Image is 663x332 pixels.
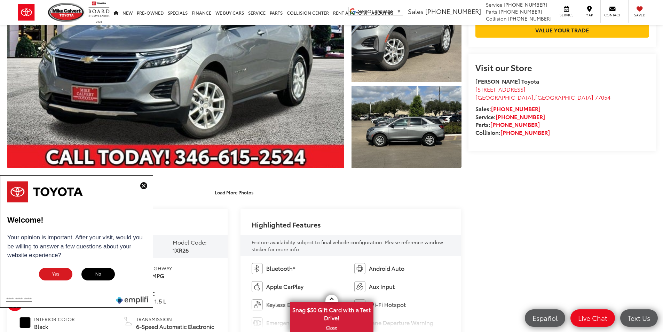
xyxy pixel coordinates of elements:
a: [PHONE_NUMBER] [500,128,550,136]
img: Bluetooth® [252,263,263,274]
span: Apple CarPlay [266,283,303,291]
span: Parts [486,8,497,15]
img: Keyless Entry [252,299,263,310]
strong: Service: [475,113,545,121]
span: Sales [408,7,424,16]
span: [GEOGRAPHIC_DATA] [535,93,593,101]
span: Feature availability subject to final vehicle configuration. Please reference window sticker for ... [252,239,443,253]
span: Saved [632,13,647,17]
span: Live Chat [575,314,611,322]
span: Contact [604,13,621,17]
img: Mike Calvert Toyota [48,3,85,22]
span: Black [34,323,75,331]
a: [PHONE_NUMBER] [490,120,540,128]
span: Service [486,1,502,8]
a: Expand Photo 3 [352,86,461,169]
span: #000000 [19,317,31,328]
span: , [475,93,610,101]
a: Value Your Trade [475,22,649,38]
span: ▼ [397,9,401,14]
span: Español [529,314,561,322]
span: 26/31 MPG [136,272,172,280]
span: Collision [486,15,507,22]
img: 2023 Chevrolet Equinox LT [350,85,462,169]
span: 77054 [595,93,610,101]
span: City/Highway [136,265,172,272]
span: Android Auto [369,264,404,272]
span: Bluetooth® [266,264,295,272]
span: 1XR26 [173,246,189,254]
img: Apple CarPlay [252,281,263,292]
span: Text Us [624,314,654,322]
span: [STREET_ADDRESS] [475,85,526,93]
strong: Parts: [475,120,540,128]
span: [PHONE_NUMBER] [499,8,542,15]
strong: [PERSON_NAME] Toyota [475,77,539,85]
span: Map [582,13,597,17]
span: Model Code: [173,238,207,246]
a: Español [525,309,565,327]
span: Snag $50 Gift Card with a Test Drive! [291,302,373,324]
a: Live Chat [570,309,615,327]
img: Aux Input [354,281,365,292]
button: Load More Photos [210,186,258,198]
span: [GEOGRAPHIC_DATA] [475,93,534,101]
span: [PHONE_NUMBER] [425,7,481,16]
span: Service [559,13,574,17]
a: [PHONE_NUMBER] [491,105,540,113]
span: Aux Input [369,283,395,291]
strong: Collision: [475,128,550,136]
a: [PHONE_NUMBER] [496,113,545,121]
strong: Sales: [475,105,540,113]
a: Text Us [620,309,658,327]
span: Transmission [136,316,216,323]
span: [PHONE_NUMBER] [508,15,552,22]
img: Android Auto [354,263,365,274]
h2: Visit our Store [475,63,649,72]
span: Interior Color [34,316,75,323]
span: [PHONE_NUMBER] [504,1,547,8]
h2: Highlighted Features [252,221,321,228]
a: [STREET_ADDRESS] [GEOGRAPHIC_DATA],[GEOGRAPHIC_DATA] 77054 [475,85,610,101]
